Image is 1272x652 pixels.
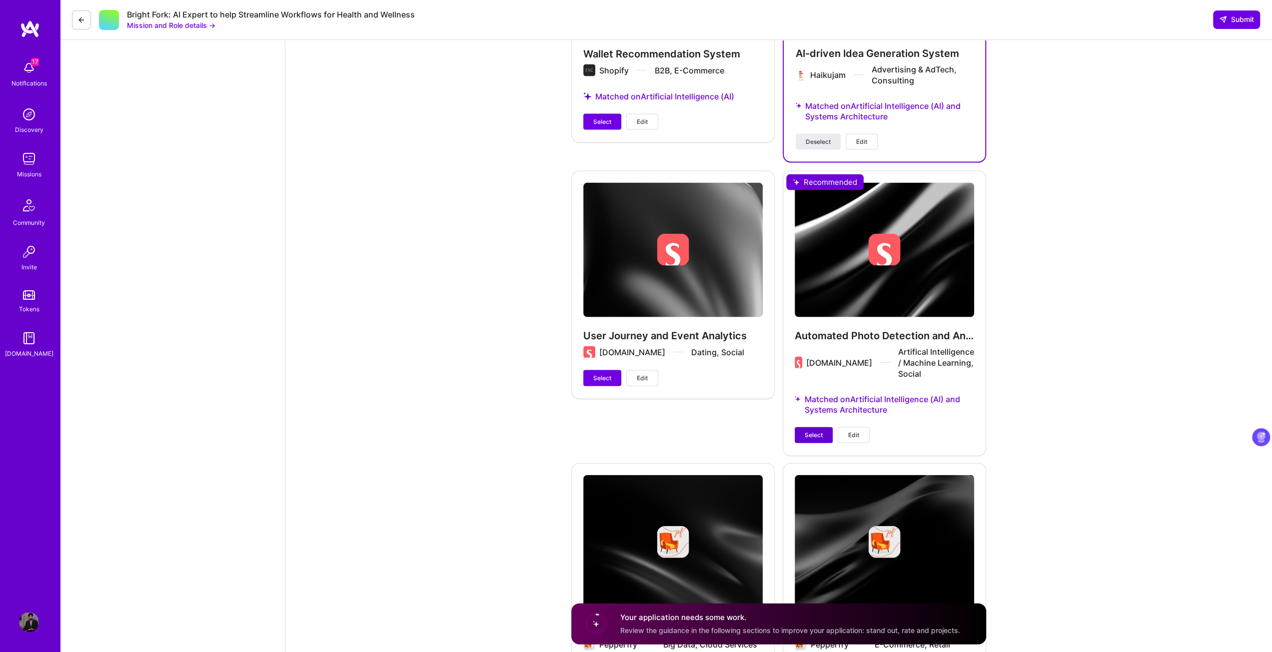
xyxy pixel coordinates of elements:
img: Invite [19,242,39,262]
button: Mission and Role details → [127,20,215,30]
span: Edit [637,374,648,383]
span: Select [593,117,611,126]
img: bell [19,58,39,78]
div: [DOMAIN_NAME] [5,348,53,359]
span: 17 [31,58,39,66]
button: Select [583,370,621,386]
button: Select [795,427,833,443]
img: User Avatar [19,612,39,632]
a: User Avatar [16,612,41,632]
div: Bright Fork: AI Expert to help Streamline Workflows for Health and Wellness [127,9,415,20]
h4: Your application needs some work. [620,612,960,623]
span: Deselect [806,137,831,146]
div: Haikujam Advertising & AdTech, Consulting [810,64,973,86]
button: Select [583,114,621,130]
span: Select [593,374,611,383]
button: Deselect [796,134,841,150]
div: Community [13,217,45,228]
img: discovery [19,104,39,124]
button: Edit [838,427,870,443]
h4: AI-driven Idea Generation System [796,47,973,60]
div: Tokens [19,304,39,314]
img: logo [20,20,40,38]
span: Edit [856,137,867,146]
div: Missions [17,169,41,179]
img: Community [17,193,41,217]
div: Invite [21,262,37,272]
button: Submit [1213,10,1260,28]
span: Edit [637,117,648,126]
button: Edit [626,370,658,386]
img: Company logo [796,69,806,81]
span: Edit [848,431,859,440]
i: icon LeftArrowDark [77,16,85,24]
img: guide book [19,328,39,348]
span: Review the guidance in the following sections to improve your application: stand out, rate and pr... [620,626,960,634]
span: Select [805,431,823,440]
span: Submit [1219,14,1254,24]
img: tokens [23,290,35,300]
div: Discovery [15,124,43,135]
div: Notifications [11,78,47,88]
i: icon SendLight [1219,15,1227,23]
div: Matched on Artificial Intelligence (AI) and Systems Architecture [796,89,973,134]
img: teamwork [19,149,39,169]
img: divider [854,74,864,75]
button: Edit [846,134,878,150]
i: icon StarsPurple [796,102,801,110]
button: Edit [626,114,658,130]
